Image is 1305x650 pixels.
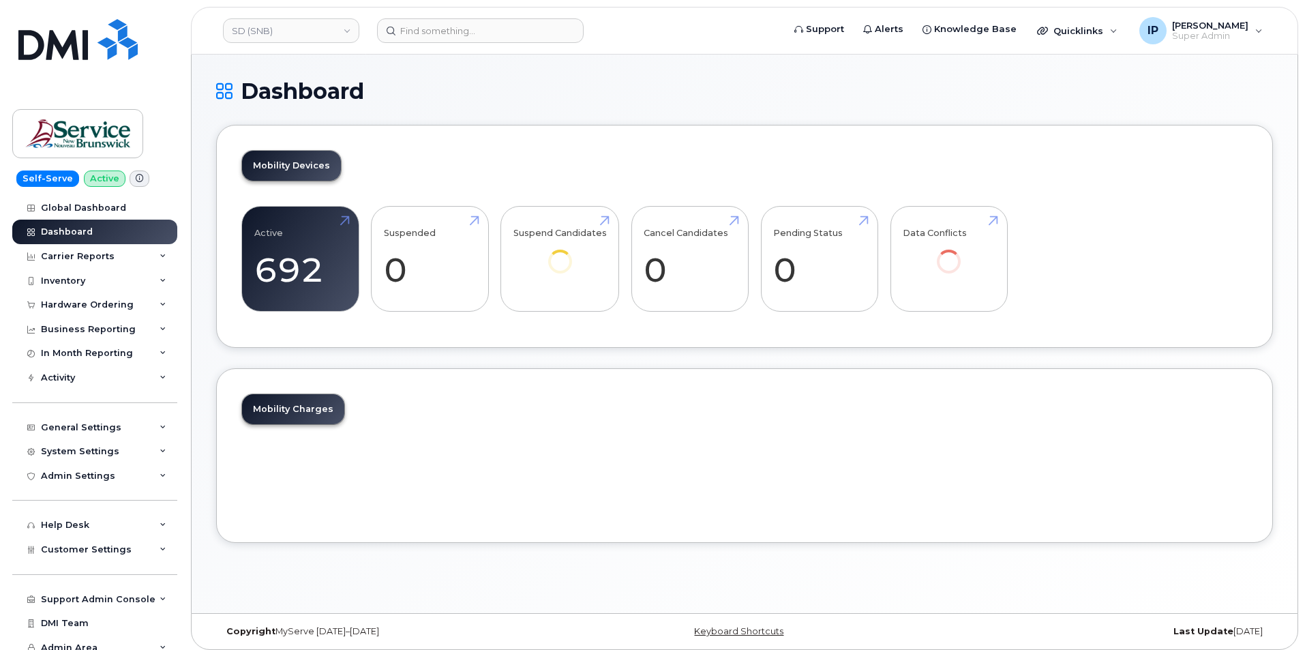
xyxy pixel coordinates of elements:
[773,214,865,304] a: Pending Status 0
[242,394,344,424] a: Mobility Charges
[226,626,275,636] strong: Copyright
[1173,626,1233,636] strong: Last Update
[903,214,995,293] a: Data Conflicts
[644,214,736,304] a: Cancel Candidates 0
[513,214,607,293] a: Suspend Candidates
[216,626,569,637] div: MyServe [DATE]–[DATE]
[254,214,346,304] a: Active 692
[384,214,476,304] a: Suspended 0
[242,151,341,181] a: Mobility Devices
[920,626,1273,637] div: [DATE]
[694,626,783,636] a: Keyboard Shortcuts
[216,79,1273,103] h1: Dashboard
